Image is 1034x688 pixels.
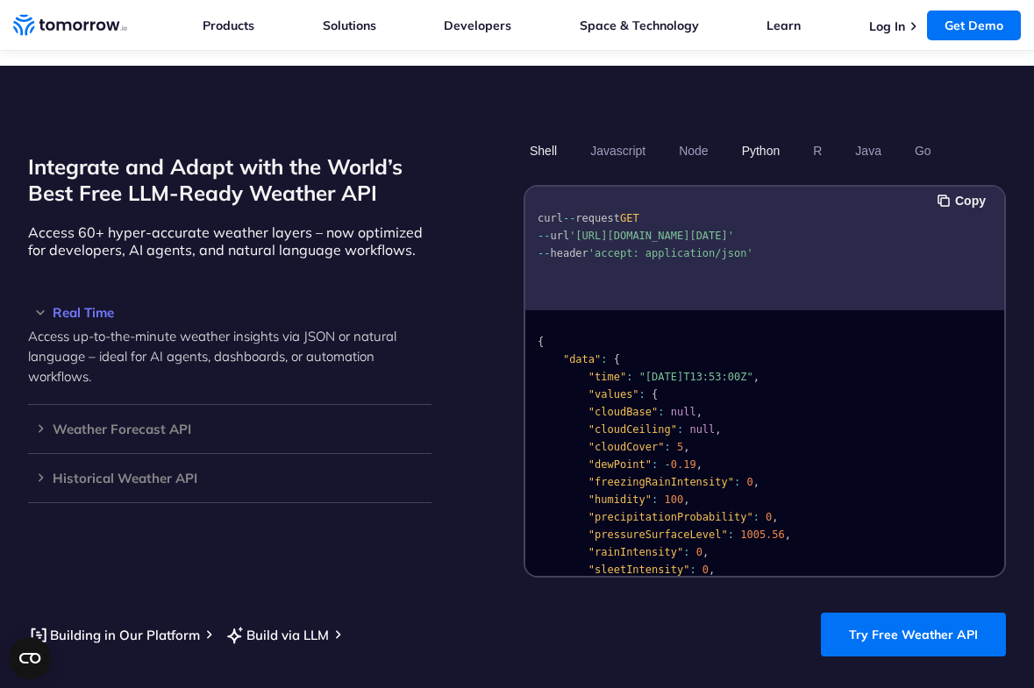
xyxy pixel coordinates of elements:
span: "sleetIntensity" [588,564,690,576]
span: 5 [677,441,683,453]
span: : [626,371,632,383]
span: { [614,353,620,365]
a: Products [203,18,254,33]
button: Python [736,136,787,166]
span: "pressureSurfaceLevel" [588,528,728,541]
span: , [709,564,715,576]
button: Go [909,136,938,166]
a: Developers [444,18,511,33]
span: url [550,230,569,242]
span: '[URL][DOMAIN_NAME][DATE]' [569,230,734,242]
span: : [658,406,664,418]
span: : [689,564,695,576]
span: 0 [702,564,709,576]
a: Home link [13,12,127,39]
span: curl [538,212,563,224]
span: , [753,371,759,383]
span: { [652,388,658,401]
p: Access 60+ hyper-accurate weather layers – now optimized for developers, AI agents, and natural l... [28,223,431,259]
span: "dewPoint" [588,458,652,471]
span: "freezingRainIntensity" [588,476,734,488]
a: Build via LLM [225,624,329,646]
span: : [734,476,740,488]
span: , [696,458,702,471]
span: "cloudBase" [588,406,658,418]
a: Try Free Weather API [821,613,1006,656]
span: , [785,528,791,541]
button: Java [849,136,888,166]
span: -- [563,212,575,224]
span: 0 [766,511,772,523]
a: Solutions [323,18,376,33]
span: "cloudCeiling" [588,423,677,436]
span: : [728,528,734,541]
span: "humidity" [588,493,652,506]
a: Learn [767,18,801,33]
span: 'accept: application/json' [588,247,753,259]
span: GET [620,212,639,224]
span: null [671,406,696,418]
span: 0.19 [671,458,696,471]
button: Copy [938,191,991,210]
span: "cloudCover" [588,441,665,453]
span: "rainIntensity" [588,546,683,558]
span: -- [538,247,550,259]
span: "[DATE]T13:53:00Z" [639,371,753,383]
button: Node [673,136,714,166]
p: Access up-to-the-minute weather insights via JSON or natural language – ideal for AI agents, dash... [28,326,431,387]
span: : [639,388,645,401]
span: , [702,546,709,558]
span: "precipitationProbability" [588,511,753,523]
h3: Historical Weather API [28,472,431,485]
span: -- [538,230,550,242]
span: null [689,423,715,436]
span: { [538,336,544,348]
h3: Weather Forecast API [28,422,431,436]
span: - [665,458,671,471]
span: 100 [665,493,684,506]
span: "values" [588,388,639,401]
span: , [772,511,778,523]
a: Building in Our Platform [28,624,200,646]
button: Shell [524,136,563,166]
span: : [652,493,658,506]
span: , [696,406,702,418]
span: : [677,423,683,436]
span: , [683,441,689,453]
span: : [683,546,689,558]
span: 0 [696,546,702,558]
span: : [652,458,658,471]
span: , [753,476,759,488]
span: header [550,247,588,259]
h2: Integrate and Adapt with the World’s Best Free LLM-Ready Weather API [28,153,431,206]
button: Open CMP widget [9,637,51,679]
h3: Real Time [28,306,431,319]
span: , [683,493,689,506]
button: R [807,136,828,166]
a: Log In [869,18,905,34]
button: Javascript [584,136,652,166]
span: : [753,511,759,523]
span: 1005.56 [740,528,785,541]
span: "time" [588,371,626,383]
span: , [715,423,721,436]
a: Space & Technology [580,18,699,33]
span: 0 [746,476,752,488]
a: Get Demo [927,11,1021,40]
span: request [575,212,620,224]
span: "data" [563,353,601,365]
span: : [665,441,671,453]
span: : [601,353,607,365]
